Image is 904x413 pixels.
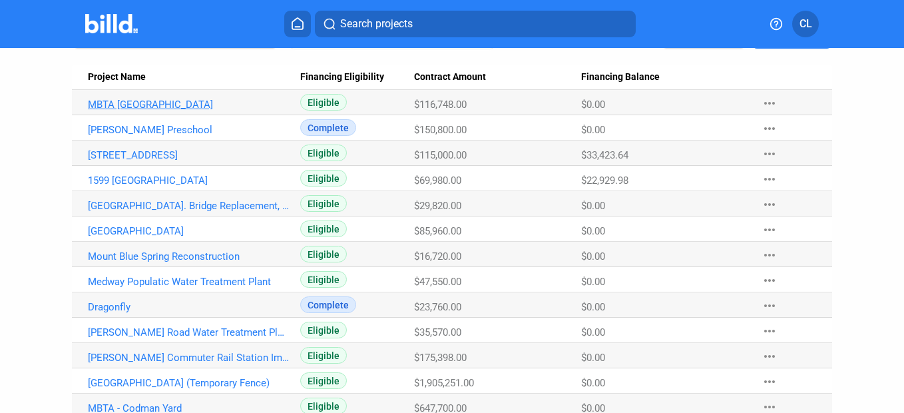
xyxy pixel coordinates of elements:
span: $0.00 [581,99,605,111]
a: [GEOGRAPHIC_DATA] [88,225,289,237]
span: $0.00 [581,301,605,313]
a: MBTA [GEOGRAPHIC_DATA] [88,99,289,111]
a: Dragonfly [88,301,289,313]
span: $85,960.00 [414,225,461,237]
a: Mount Blue Spring Reconstruction [88,250,289,262]
span: Eligible [300,347,347,364]
mat-icon: more_horiz [762,272,778,288]
a: [GEOGRAPHIC_DATA] (Temporary Fence) [88,377,289,389]
span: $0.00 [581,276,605,288]
span: $29,820.00 [414,200,461,212]
span: $0.00 [581,352,605,364]
span: Eligible [300,322,347,338]
span: Eligible [300,372,347,389]
span: $16,720.00 [414,250,461,262]
span: CL [799,16,812,32]
mat-icon: more_horiz [762,247,778,263]
span: $22,929.98 [581,175,628,187]
span: $69,980.00 [414,175,461,187]
mat-icon: more_horiz [762,146,778,162]
a: [STREET_ADDRESS] [88,149,289,161]
div: Financing Balance [581,71,748,83]
span: Eligible [300,246,347,262]
span: Eligible [300,195,347,212]
div: Project Name [88,71,300,83]
span: Search projects [340,16,413,32]
span: $1,905,251.00 [414,377,474,389]
mat-icon: more_horiz [762,222,778,238]
span: $175,398.00 [414,352,467,364]
button: Search projects [315,11,636,37]
span: $0.00 [581,377,605,389]
span: $0.00 [581,225,605,237]
img: Billd Company Logo [85,14,138,33]
span: $0.00 [581,326,605,338]
mat-icon: more_horiz [762,171,778,187]
span: Eligible [300,271,347,288]
mat-icon: more_horiz [762,374,778,390]
span: $150,800.00 [414,124,467,136]
span: $0.00 [581,200,605,212]
span: Eligible [300,94,347,111]
mat-icon: more_horiz [762,121,778,137]
button: CL [792,11,819,37]
span: Contract Amount [414,71,486,83]
mat-icon: more_horiz [762,95,778,111]
span: Complete [300,296,356,313]
span: Eligible [300,220,347,237]
span: Financing Balance [581,71,660,83]
span: $33,423.64 [581,149,628,161]
a: [PERSON_NAME] Road Water Treatment Plant [88,326,289,338]
div: Contract Amount [414,71,581,83]
span: $116,748.00 [414,99,467,111]
span: Eligible [300,170,347,187]
span: $0.00 [581,124,605,136]
span: $35,570.00 [414,326,461,338]
span: Eligible [300,145,347,161]
a: [GEOGRAPHIC_DATA]. Bridge Replacement, [GEOGRAPHIC_DATA], [GEOGRAPHIC_DATA] [88,200,289,212]
span: $47,550.00 [414,276,461,288]
span: $0.00 [581,250,605,262]
a: [PERSON_NAME] Preschool [88,124,289,136]
a: 1599 [GEOGRAPHIC_DATA] [88,175,289,187]
span: $115,000.00 [414,149,467,161]
div: Financing Eligibility [300,71,414,83]
mat-icon: more_horiz [762,197,778,212]
span: $23,760.00 [414,301,461,313]
a: Medway Populatic Water Treatment Plant [88,276,289,288]
a: [PERSON_NAME] Commuter Rail Station Improvements Interim Platform [88,352,289,364]
span: Financing Eligibility [300,71,384,83]
span: Project Name [88,71,146,83]
mat-icon: more_horiz [762,298,778,314]
mat-icon: more_horiz [762,323,778,339]
mat-icon: more_horiz [762,348,778,364]
span: Complete [300,119,356,136]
